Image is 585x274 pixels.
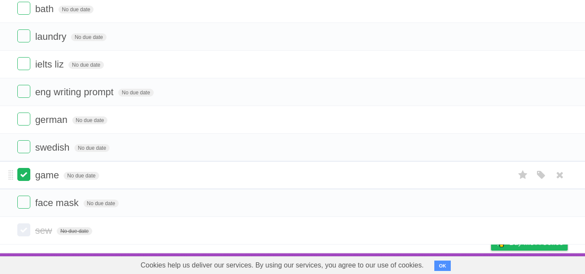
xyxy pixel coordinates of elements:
span: german [35,114,70,125]
label: Star task [515,168,531,182]
a: About [376,255,394,272]
span: No due date [57,227,92,235]
span: bath [35,3,56,14]
label: Done [17,57,30,70]
label: Done [17,196,30,209]
button: OK [434,261,451,271]
label: Done [17,2,30,15]
span: No due date [84,200,119,207]
span: ielts liz [35,59,66,70]
label: Done [17,29,30,42]
span: Cookies help us deliver our services. By using our services, you agree to our use of cookies. [132,257,433,274]
span: No due date [64,172,99,180]
a: Suggest a feature [513,255,568,272]
a: Developers [404,255,440,272]
label: Done [17,85,30,98]
span: No due date [74,144,110,152]
label: Done [17,140,30,153]
span: No due date [68,61,103,69]
label: Done [17,113,30,126]
span: face mask [35,197,81,208]
span: No due date [72,116,107,124]
span: laundry [35,31,68,42]
span: sew [35,225,54,236]
span: game [35,170,61,181]
span: No due date [118,89,153,97]
span: No due date [71,33,106,41]
span: eng writing prompt [35,87,116,97]
span: Buy me a coffee [509,235,563,250]
label: Done [17,223,30,236]
span: swedish [35,142,71,153]
span: No due date [58,6,94,13]
a: Terms [450,255,469,272]
label: Done [17,168,30,181]
a: Privacy [480,255,502,272]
